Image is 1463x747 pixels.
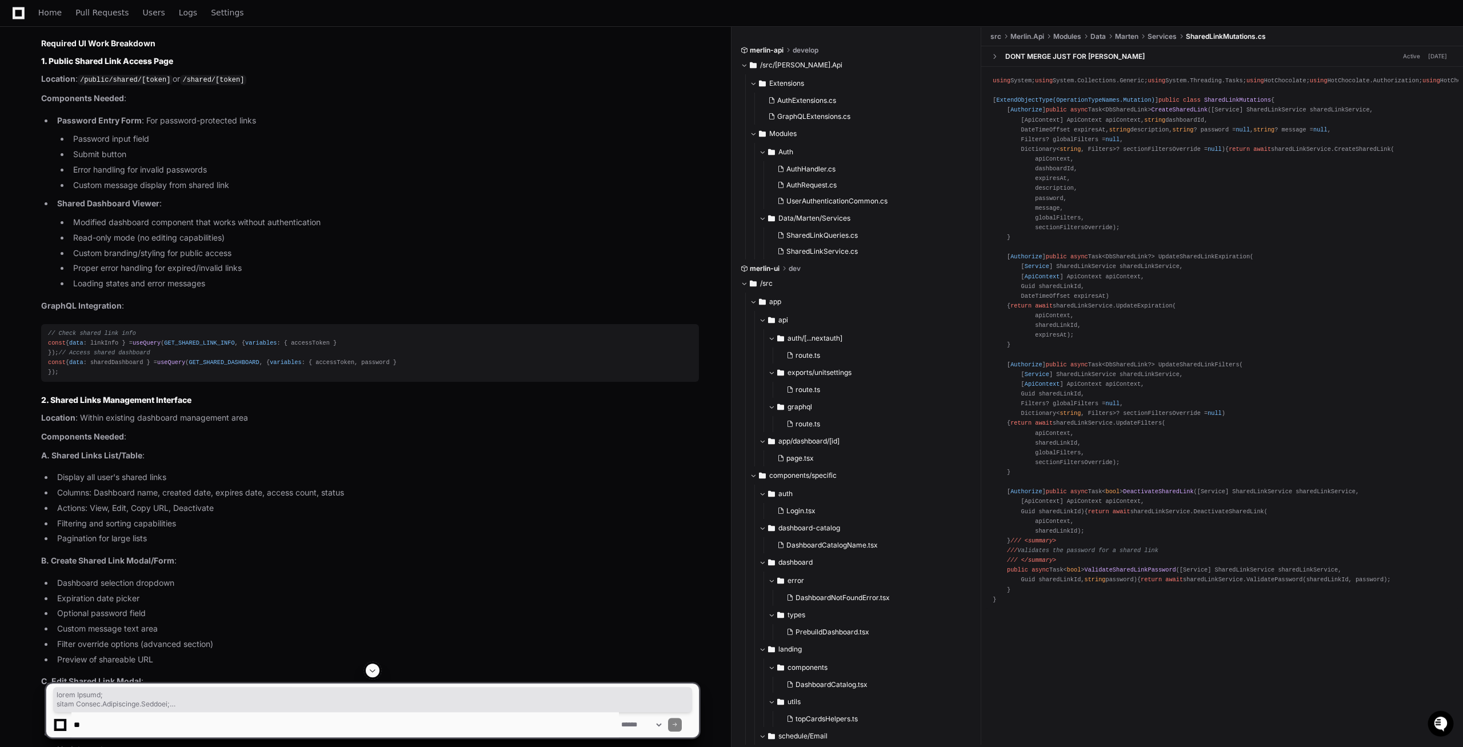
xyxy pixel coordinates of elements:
[1046,253,1067,260] span: public
[189,359,259,366] span: GET_SHARED_DASHBOARD
[11,85,32,106] img: 1736555170064-99ba0984-63c1-480f-8ee9-699278ef63ed
[768,572,973,590] button: error
[778,437,840,446] span: app/dashboard/[id]
[48,339,66,346] span: const
[759,519,973,537] button: dashboard-catalog
[11,46,208,64] div: Welcome
[796,628,869,637] span: PrebuildDashboard.tsx
[777,366,784,380] svg: Directory
[41,412,699,425] p: : Within existing dashboard management area
[41,38,699,49] h2: Required UI Work Breakdown
[796,385,820,394] span: route.ts
[1010,537,1021,544] span: ///
[69,359,83,366] span: data
[57,197,699,210] p: :
[1158,97,1180,103] span: public
[11,11,34,34] img: PlayerZero
[1208,410,1222,417] span: null
[768,363,973,382] button: exports/unitsettings
[57,114,699,127] p: : For password-protected links
[788,368,852,377] span: exports/unitsettings
[1046,361,1067,368] span: public
[41,413,75,422] strong: Location
[41,430,699,444] p: :
[1105,400,1120,407] span: null
[70,148,699,161] li: Submit button
[1060,146,1081,153] span: string
[1426,709,1457,740] iframe: Open customer support
[54,653,699,666] li: Preview of shareable URL
[759,485,973,503] button: auth
[1053,32,1081,41] span: Modules
[768,211,775,225] svg: Directory
[773,243,966,259] button: SharedLinkService.cs
[1141,576,1162,583] span: return
[764,109,966,125] button: GraphQLExtensions.cs
[1088,508,1109,515] span: return
[143,9,165,16] span: Users
[1422,77,1440,84] span: using
[768,398,973,416] button: graphql
[54,486,699,500] li: Columns: Dashboard name, created date, expires date, access count, status
[759,640,973,658] button: landing
[194,89,208,102] button: Start new chat
[788,663,828,672] span: components
[70,277,699,290] li: Loading states and error messages
[164,339,234,346] span: GET_SHARED_LINK_INFO
[1313,126,1328,133] span: null
[768,487,775,501] svg: Directory
[1183,97,1201,103] span: class
[778,315,788,325] span: api
[1085,576,1106,583] span: string
[1123,488,1193,495] span: DeactivateSharedLink
[750,74,973,93] button: Extensions
[759,469,766,482] svg: Directory
[1400,51,1424,62] span: Active
[41,450,142,460] strong: A. Shared Links List/Table
[38,9,62,16] span: Home
[777,112,850,121] span: GraphQLExtensions.cs
[768,521,775,535] svg: Directory
[769,79,804,88] span: Extensions
[796,593,890,602] span: DashboardNotFoundError.tsx
[1173,126,1194,133] span: string
[75,9,129,16] span: Pull Requests
[777,574,784,588] svg: Directory
[41,74,75,83] strong: Location
[41,93,124,103] strong: Components Needed
[1148,77,1165,84] span: using
[788,334,842,343] span: auth/[...nextauth]
[54,607,699,620] li: Optional password field
[41,432,124,441] strong: Components Needed
[1253,126,1274,133] span: string
[1025,381,1060,388] span: ApiContext
[786,181,837,190] span: AuthRequest.cs
[796,351,820,360] span: route.ts
[1229,146,1250,153] span: return
[750,264,780,273] span: merlin-ui
[1152,106,1208,113] span: CreateSharedLink
[48,359,66,366] span: const
[41,56,173,66] strong: 1. Public Shared Link Access Page
[773,161,966,177] button: AuthHandler.cs
[157,359,185,366] span: useQuery
[54,638,699,651] li: Filter override options (advanced section)
[1010,106,1042,113] span: Authorize
[1144,117,1165,123] span: string
[782,416,966,432] button: route.ts
[1025,537,1056,544] span: <summary>
[741,56,973,74] button: /src/[PERSON_NAME].Api
[1428,52,1447,61] div: [DATE]
[1186,32,1266,41] span: SharedLinkMutations.cs
[70,231,699,245] li: Read-only mode (no editing capabilities)
[54,577,699,590] li: Dashboard selection dropdown
[48,329,692,378] div: { : linkInfo } = ( , { : { accessToken } }); { : sharedDashboard } = ( , { : { accessToken, passw...
[57,690,689,709] span: lorem Ipsumd; sitam Consec.Adipiscinge.Seddoei; tempo Incidi.Utlaboree.Dolor; magna AliQuaenimad;...
[759,553,973,572] button: dashboard
[1246,77,1264,84] span: using
[768,606,973,624] button: types
[41,395,191,405] strong: 2. Shared Links Management Interface
[1007,566,1028,573] span: public
[1010,361,1042,368] span: Authorize
[777,608,784,622] svg: Directory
